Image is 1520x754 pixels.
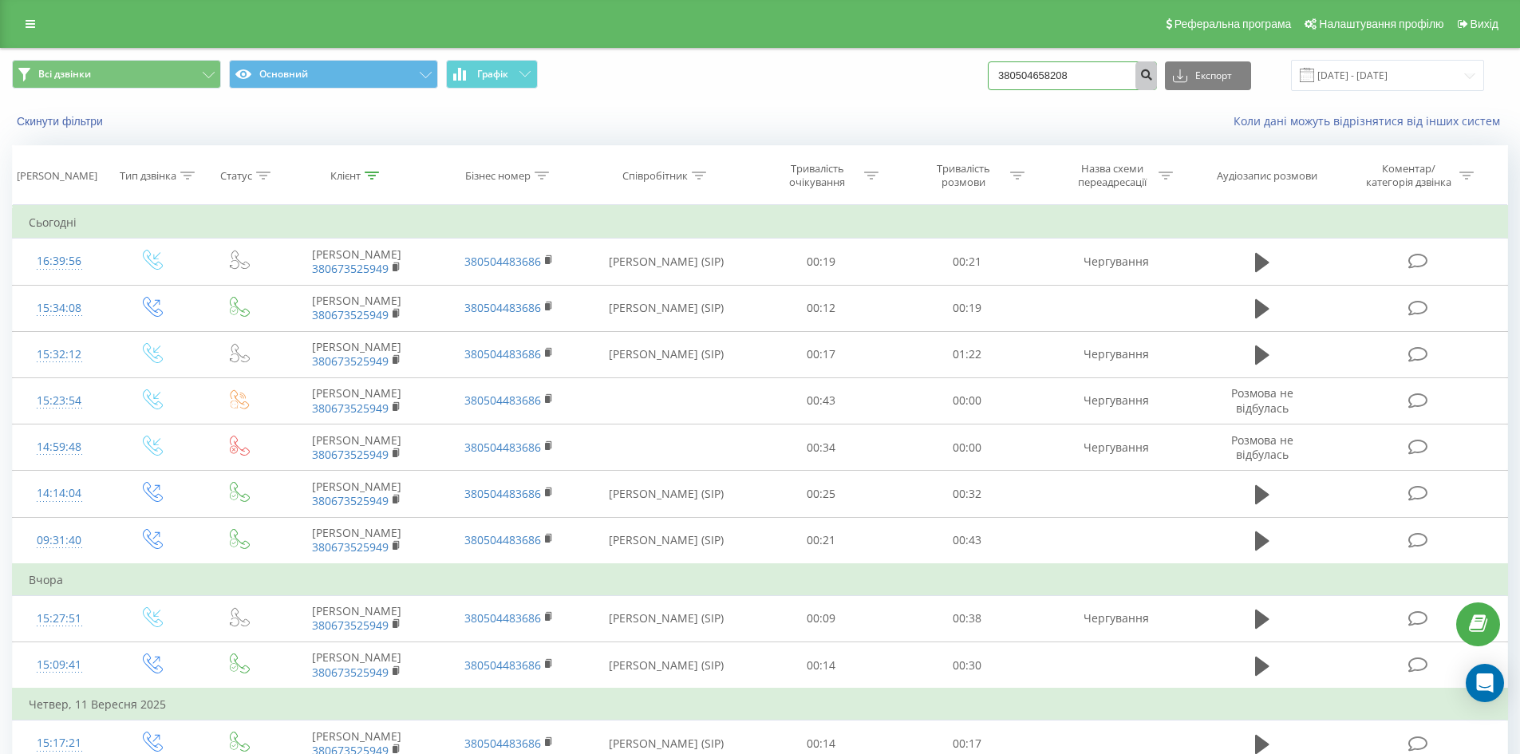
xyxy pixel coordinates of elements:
div: [PERSON_NAME] [17,169,97,183]
td: [PERSON_NAME] [281,424,432,471]
a: 380504483686 [464,486,541,501]
td: 00:43 [748,377,894,424]
td: 00:19 [894,285,1040,331]
td: [PERSON_NAME] [281,595,432,641]
span: Налаштування профілю [1319,18,1443,30]
div: 09:31:40 [29,525,90,556]
a: 380673525949 [312,447,389,462]
button: Основний [229,60,438,89]
a: 380504483686 [464,532,541,547]
td: 00:19 [748,239,894,285]
td: 00:09 [748,595,894,641]
td: 00:21 [894,239,1040,285]
td: 00:34 [748,424,894,471]
div: 16:39:56 [29,246,90,277]
span: Розмова не відбулась [1231,432,1293,462]
a: 380673525949 [312,261,389,276]
span: Всі дзвінки [38,68,91,81]
td: [PERSON_NAME] [281,377,432,424]
a: 380504483686 [464,736,541,751]
a: 380504483686 [464,657,541,673]
a: 380673525949 [312,539,389,555]
td: 00:25 [748,471,894,517]
td: Сьогодні [13,207,1508,239]
td: Чергування [1040,595,1191,641]
td: Вчора [13,564,1508,596]
div: Назва схеми переадресації [1069,162,1155,189]
td: [PERSON_NAME] (SIP) [585,517,748,564]
td: [PERSON_NAME] [281,239,432,285]
td: 00:30 [894,642,1040,689]
div: 14:14:04 [29,478,90,509]
a: 380673525949 [312,307,389,322]
a: 380673525949 [312,353,389,369]
a: 380504483686 [464,300,541,315]
a: Коли дані можуть відрізнятися вiд інших систем [1234,113,1508,128]
td: Четвер, 11 Вересня 2025 [13,689,1508,720]
td: [PERSON_NAME] (SIP) [585,285,748,331]
button: Графік [446,60,538,89]
button: Експорт [1165,61,1251,90]
td: [PERSON_NAME] (SIP) [585,471,748,517]
div: Open Intercom Messenger [1466,664,1504,702]
span: Вихід [1471,18,1498,30]
td: 01:22 [894,331,1040,377]
td: [PERSON_NAME] [281,471,432,517]
div: Аудіозапис розмови [1217,169,1317,183]
div: 15:27:51 [29,603,90,634]
a: 380673525949 [312,618,389,633]
a: 380504483686 [464,346,541,361]
div: Тривалість очікування [775,162,860,189]
div: 15:09:41 [29,649,90,681]
td: 00:43 [894,517,1040,564]
input: Пошук за номером [988,61,1157,90]
td: 00:00 [894,424,1040,471]
a: 380504483686 [464,393,541,408]
button: Скинути фільтри [12,114,111,128]
a: 380504483686 [464,610,541,626]
a: 380673525949 [312,401,389,416]
td: [PERSON_NAME] (SIP) [585,331,748,377]
td: [PERSON_NAME] (SIP) [585,239,748,285]
td: [PERSON_NAME] (SIP) [585,595,748,641]
td: [PERSON_NAME] [281,285,432,331]
div: Тривалість розмови [921,162,1006,189]
div: Коментар/категорія дзвінка [1362,162,1455,189]
td: Чергування [1040,239,1191,285]
div: Клієнт [330,169,361,183]
td: [PERSON_NAME] (SIP) [585,642,748,689]
td: 00:38 [894,595,1040,641]
div: 15:34:08 [29,293,90,324]
td: Чергування [1040,331,1191,377]
div: Статус [220,169,252,183]
div: Тип дзвінка [120,169,176,183]
a: 380504483686 [464,254,541,269]
span: Реферальна програма [1175,18,1292,30]
td: 00:14 [748,642,894,689]
td: Чергування [1040,377,1191,424]
div: 14:59:48 [29,432,90,463]
td: [PERSON_NAME] [281,517,432,564]
a: 380673525949 [312,665,389,680]
td: 00:17 [748,331,894,377]
div: Бізнес номер [465,169,531,183]
div: 15:32:12 [29,339,90,370]
td: [PERSON_NAME] [281,642,432,689]
td: 00:21 [748,517,894,564]
span: Розмова не відбулась [1231,385,1293,415]
td: Чергування [1040,424,1191,471]
div: 15:23:54 [29,385,90,416]
td: 00:32 [894,471,1040,517]
td: [PERSON_NAME] [281,331,432,377]
td: 00:00 [894,377,1040,424]
span: Графік [477,69,508,80]
button: Всі дзвінки [12,60,221,89]
a: 380504483686 [464,440,541,455]
div: Співробітник [622,169,688,183]
a: 380673525949 [312,493,389,508]
td: 00:12 [748,285,894,331]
